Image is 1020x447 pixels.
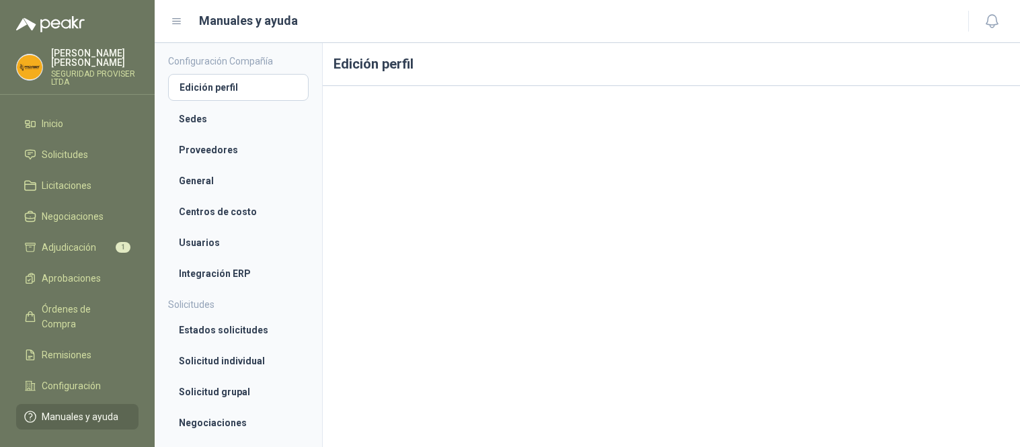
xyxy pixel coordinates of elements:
[179,323,298,337] li: Estados solicitudes
[179,235,298,250] li: Usuarios
[42,178,91,193] span: Licitaciones
[168,199,309,225] a: Centros de costo
[42,116,63,131] span: Inicio
[51,70,139,86] p: SEGURIDAD PROVISER LTDA
[179,204,298,219] li: Centros de costo
[179,266,298,281] li: Integración ERP
[179,415,298,430] li: Negociaciones
[168,230,309,255] a: Usuarios
[179,112,298,126] li: Sedes
[168,379,309,405] a: Solicitud grupal
[16,404,139,430] a: Manuales y ayuda
[168,410,309,436] a: Negociaciones
[42,271,101,286] span: Aprobaciones
[51,48,139,67] p: [PERSON_NAME] [PERSON_NAME]
[42,348,91,362] span: Remisiones
[168,54,309,69] h4: Configuración Compañía
[42,302,126,331] span: Órdenes de Compra
[168,74,309,101] a: Edición perfil
[16,142,139,167] a: Solicitudes
[168,137,309,163] a: Proveedores
[168,261,309,286] a: Integración ERP
[180,80,297,95] li: Edición perfil
[16,296,139,337] a: Órdenes de Compra
[168,168,309,194] a: General
[42,209,104,224] span: Negociaciones
[16,173,139,198] a: Licitaciones
[16,266,139,291] a: Aprobaciones
[42,378,101,393] span: Configuración
[16,16,85,32] img: Logo peakr
[16,373,139,399] a: Configuración
[42,147,88,162] span: Solicitudes
[16,111,139,136] a: Inicio
[116,242,130,253] span: 1
[179,384,298,399] li: Solicitud grupal
[179,173,298,188] li: General
[199,11,298,30] h1: Manuales y ayuda
[17,54,42,80] img: Company Logo
[168,106,309,132] a: Sedes
[179,143,298,157] li: Proveedores
[16,235,139,260] a: Adjudicación1
[16,204,139,229] a: Negociaciones
[179,354,298,368] li: Solicitud individual
[16,342,139,368] a: Remisiones
[42,240,96,255] span: Adjudicación
[168,317,309,343] a: Estados solicitudes
[168,348,309,374] a: Solicitud individual
[168,297,309,312] h4: Solicitudes
[42,409,118,424] span: Manuales y ayuda
[323,43,1020,86] h1: Edición perfil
